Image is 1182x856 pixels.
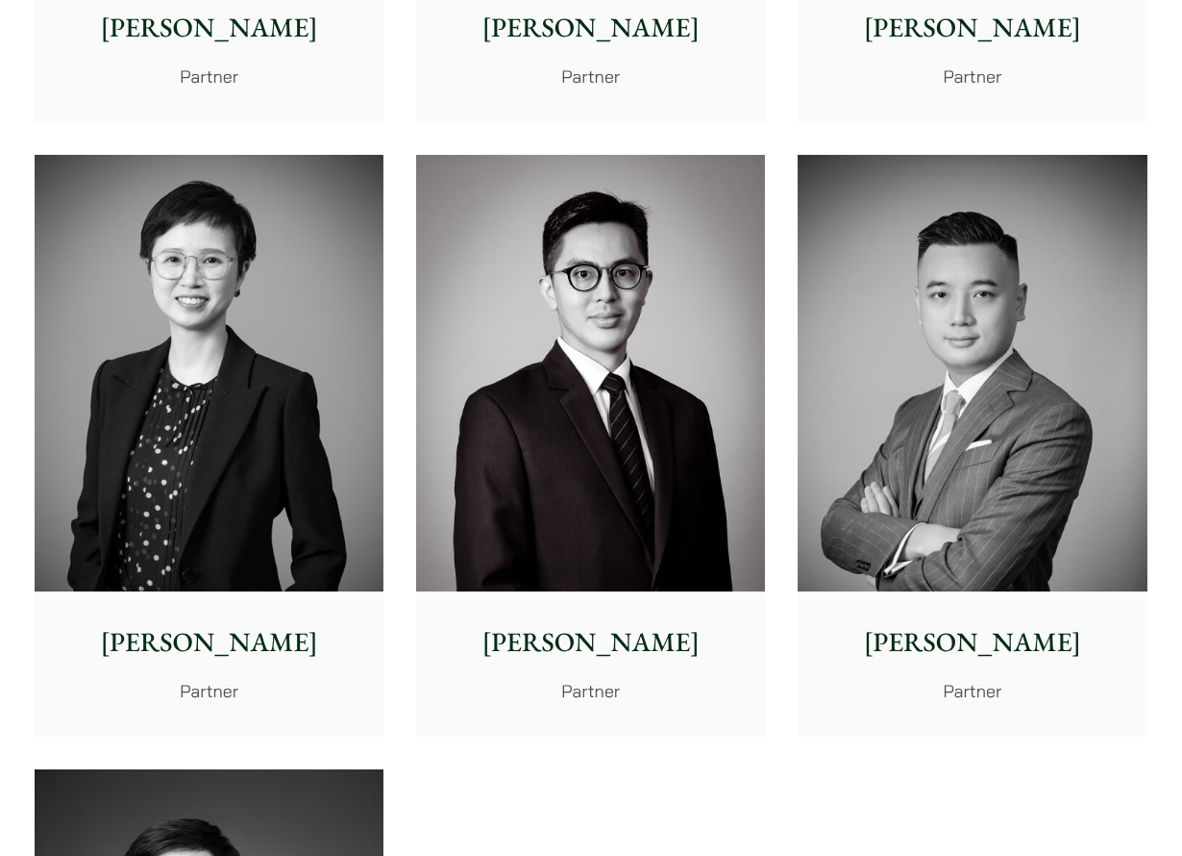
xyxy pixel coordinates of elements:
[35,155,383,737] a: [PERSON_NAME] Partner
[813,678,1131,704] p: Partner
[416,155,765,737] a: [PERSON_NAME] Partner
[798,155,1146,737] a: [PERSON_NAME] Partner
[813,8,1131,48] p: [PERSON_NAME]
[50,8,368,48] p: [PERSON_NAME]
[431,63,750,89] p: Partner
[813,63,1131,89] p: Partner
[431,8,750,48] p: [PERSON_NAME]
[431,678,750,704] p: Partner
[813,622,1131,663] p: [PERSON_NAME]
[50,622,368,663] p: [PERSON_NAME]
[431,622,750,663] p: [PERSON_NAME]
[50,63,368,89] p: Partner
[50,678,368,704] p: Partner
